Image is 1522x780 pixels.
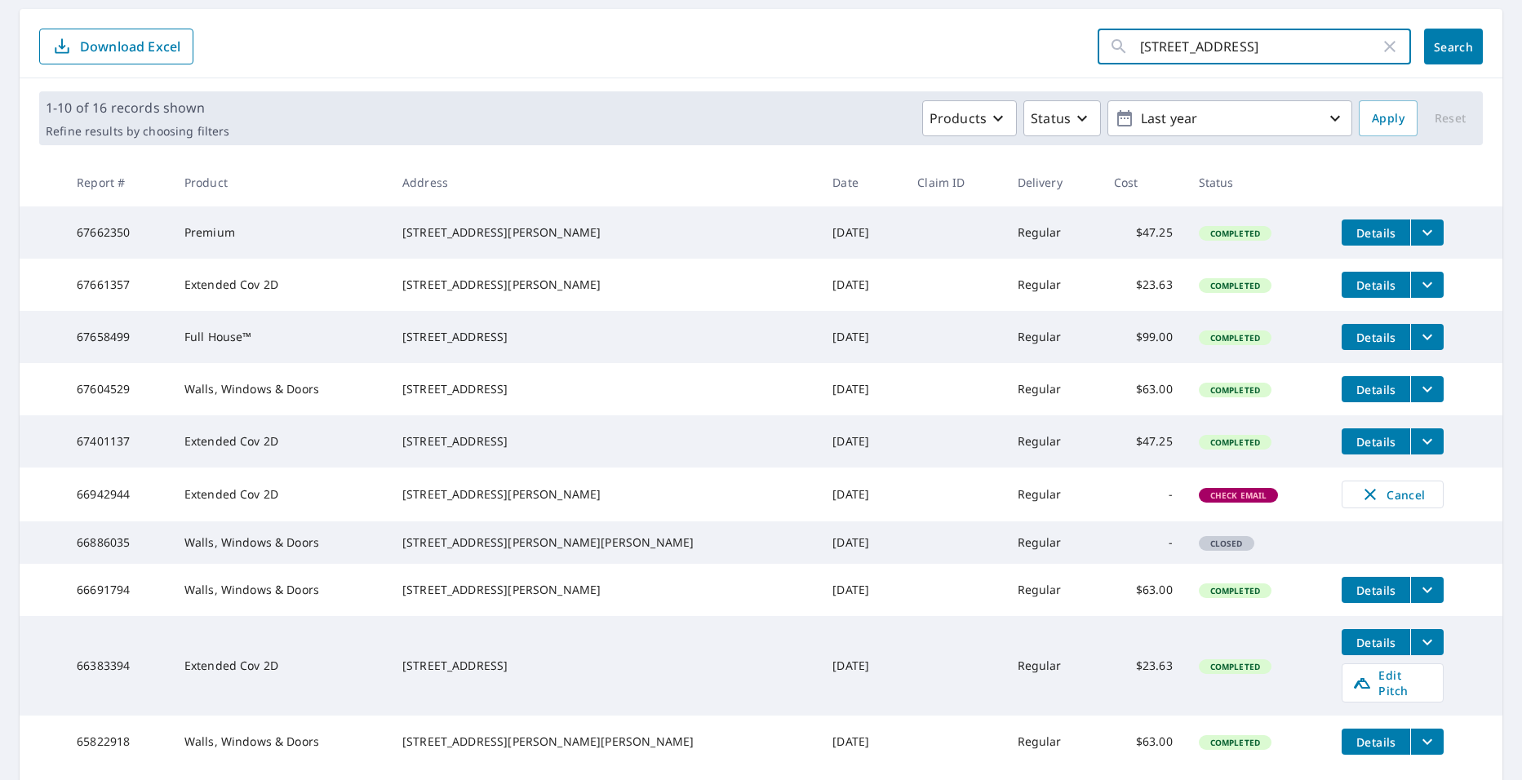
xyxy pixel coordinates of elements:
[1410,376,1444,402] button: filesDropdownBtn-67604529
[1437,39,1470,55] span: Search
[1005,415,1101,468] td: Regular
[1107,100,1352,136] button: Last year
[1101,716,1186,768] td: $63.00
[1005,158,1101,206] th: Delivery
[1200,538,1253,549] span: Closed
[1200,280,1270,291] span: Completed
[1342,376,1410,402] button: detailsBtn-67604529
[171,158,389,206] th: Product
[930,109,987,128] p: Products
[1410,324,1444,350] button: filesDropdownBtn-67658499
[1342,577,1410,603] button: detailsBtn-66691794
[402,433,806,450] div: [STREET_ADDRESS]
[1351,382,1400,397] span: Details
[1005,716,1101,768] td: Regular
[1342,629,1410,655] button: detailsBtn-66383394
[819,363,904,415] td: [DATE]
[80,38,180,55] p: Download Excel
[171,311,389,363] td: Full House™
[1410,272,1444,298] button: filesDropdownBtn-67661357
[402,486,806,503] div: [STREET_ADDRESS][PERSON_NAME]
[819,468,904,521] td: [DATE]
[819,616,904,716] td: [DATE]
[389,158,819,206] th: Address
[171,415,389,468] td: Extended Cov 2D
[819,564,904,616] td: [DATE]
[64,206,171,259] td: 67662350
[171,521,389,564] td: Walls, Windows & Doors
[46,98,229,117] p: 1-10 of 16 records shown
[1005,363,1101,415] td: Regular
[1351,330,1400,345] span: Details
[1101,206,1186,259] td: $47.25
[1351,583,1400,598] span: Details
[1200,737,1270,748] span: Completed
[64,468,171,521] td: 66942944
[402,582,806,598] div: [STREET_ADDRESS][PERSON_NAME]
[1200,437,1270,448] span: Completed
[1410,729,1444,755] button: filesDropdownBtn-65822918
[819,259,904,311] td: [DATE]
[1200,332,1270,343] span: Completed
[1005,311,1101,363] td: Regular
[171,206,389,259] td: Premium
[1342,428,1410,454] button: detailsBtn-67401137
[1359,100,1418,136] button: Apply
[1359,485,1427,504] span: Cancel
[64,616,171,716] td: 66383394
[402,733,806,750] div: [STREET_ADDRESS][PERSON_NAME][PERSON_NAME]
[402,534,806,551] div: [STREET_ADDRESS][PERSON_NAME][PERSON_NAME]
[1101,259,1186,311] td: $23.63
[171,716,389,768] td: Walls, Windows & Doors
[1005,616,1101,716] td: Regular
[819,521,904,564] td: [DATE]
[171,259,389,311] td: Extended Cov 2D
[819,206,904,259] td: [DATE]
[1101,158,1186,206] th: Cost
[1342,663,1444,702] a: Edit Pitch
[171,468,389,521] td: Extended Cov 2D
[1351,277,1400,293] span: Details
[1410,629,1444,655] button: filesDropdownBtn-66383394
[1410,219,1444,246] button: filesDropdownBtn-67662350
[1410,577,1444,603] button: filesDropdownBtn-66691794
[1342,272,1410,298] button: detailsBtn-67661357
[1005,468,1101,521] td: Regular
[402,329,806,345] div: [STREET_ADDRESS]
[1134,104,1325,133] p: Last year
[64,716,171,768] td: 65822918
[64,363,171,415] td: 67604529
[1351,434,1400,450] span: Details
[171,616,389,716] td: Extended Cov 2D
[402,277,806,293] div: [STREET_ADDRESS][PERSON_NAME]
[1031,109,1071,128] p: Status
[1200,490,1277,501] span: Check Email
[171,564,389,616] td: Walls, Windows & Doors
[1005,521,1101,564] td: Regular
[1410,428,1444,454] button: filesDropdownBtn-67401137
[1186,158,1329,206] th: Status
[1101,363,1186,415] td: $63.00
[819,415,904,468] td: [DATE]
[1101,521,1186,564] td: -
[819,716,904,768] td: [DATE]
[1200,585,1270,596] span: Completed
[171,363,389,415] td: Walls, Windows & Doors
[64,259,171,311] td: 67661357
[819,311,904,363] td: [DATE]
[1101,564,1186,616] td: $63.00
[1342,219,1410,246] button: detailsBtn-67662350
[402,381,806,397] div: [STREET_ADDRESS]
[1101,311,1186,363] td: $99.00
[46,124,229,139] p: Refine results by choosing filters
[1101,616,1186,716] td: $23.63
[1005,259,1101,311] td: Regular
[1351,225,1400,241] span: Details
[904,158,1004,206] th: Claim ID
[1351,635,1400,650] span: Details
[64,521,171,564] td: 66886035
[1200,661,1270,672] span: Completed
[1200,384,1270,396] span: Completed
[1342,324,1410,350] button: detailsBtn-67658499
[402,658,806,674] div: [STREET_ADDRESS]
